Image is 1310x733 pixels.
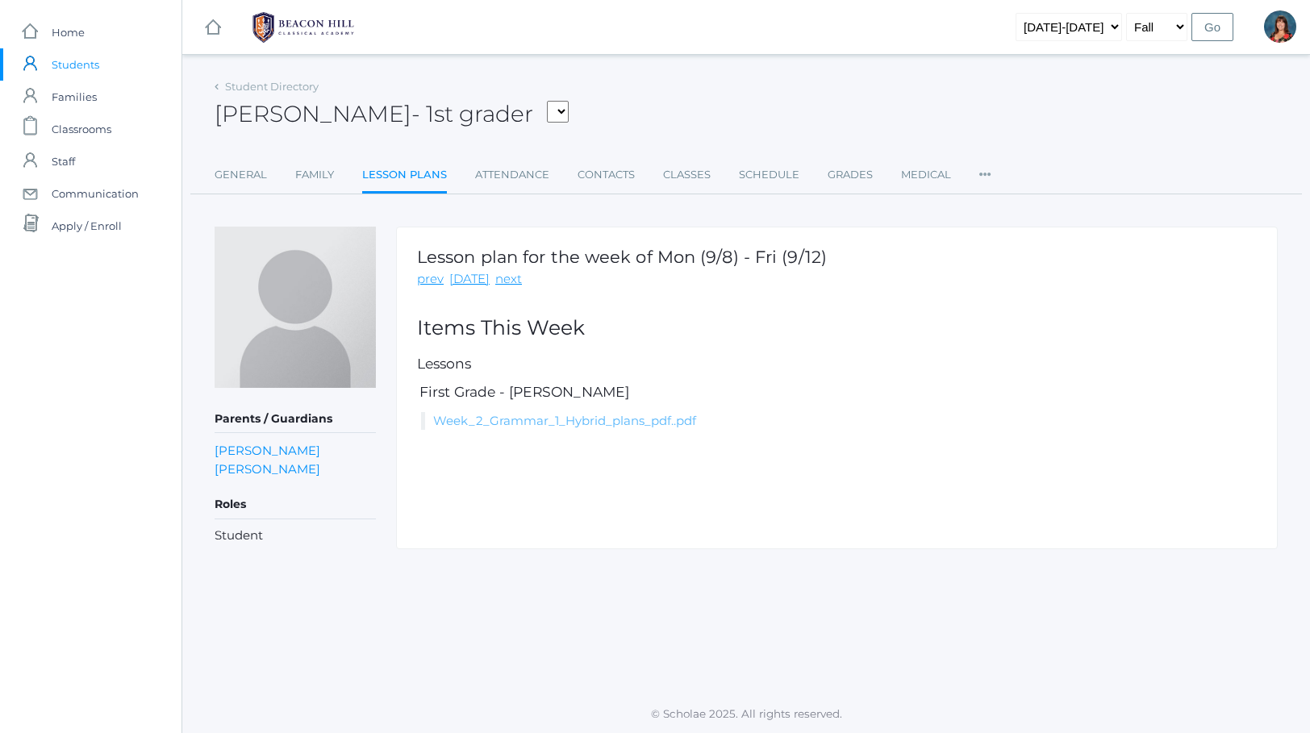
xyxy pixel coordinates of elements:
[362,159,447,194] a: Lesson Plans
[1191,13,1233,41] input: Go
[215,491,376,519] h5: Roles
[1264,10,1296,43] div: Heather Wallock
[52,48,99,81] span: Students
[215,460,320,478] a: [PERSON_NAME]
[578,159,635,191] a: Contacts
[215,527,376,545] li: Student
[495,270,522,289] a: next
[417,385,1257,400] h5: First Grade - [PERSON_NAME]
[215,441,320,460] a: [PERSON_NAME]
[215,159,267,191] a: General
[52,145,75,177] span: Staff
[182,706,1310,722] p: © Scholae 2025. All rights reserved.
[828,159,873,191] a: Grades
[215,406,376,433] h5: Parents / Guardians
[417,317,1257,339] h2: Items This Week
[295,159,334,191] a: Family
[225,80,319,93] a: Student Directory
[52,210,122,242] span: Apply / Enroll
[411,100,533,127] span: - 1st grader
[739,159,799,191] a: Schedule
[663,159,711,191] a: Classes
[52,16,85,48] span: Home
[52,177,139,210] span: Communication
[475,159,549,191] a: Attendance
[901,159,951,191] a: Medical
[243,7,364,48] img: BHCALogos-05-308ed15e86a5a0abce9b8dd61676a3503ac9727e845dece92d48e8588c001991.png
[417,356,1257,372] h5: Lessons
[417,270,444,289] a: prev
[215,227,376,388] img: Mary Wallock
[417,248,827,266] h1: Lesson plan for the week of Mon (9/8) - Fri (9/12)
[433,413,696,428] a: Week_2_Grammar_1_Hybrid_plans_pdf..pdf
[215,102,569,127] h2: [PERSON_NAME]
[52,81,97,113] span: Families
[52,113,111,145] span: Classrooms
[449,270,490,289] a: [DATE]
